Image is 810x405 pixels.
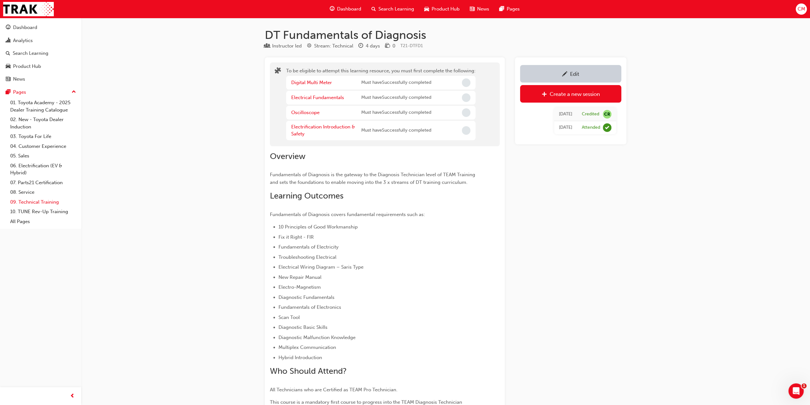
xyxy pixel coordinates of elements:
[278,264,363,270] span: Electrical Wiring Diagram – Saris Type
[361,94,431,101] span: Must have Successfully completed
[3,2,54,16] img: Trak
[3,86,79,98] button: Pages
[3,35,79,47] a: Analytics
[278,254,336,260] span: Troubleshooting Electrical
[270,191,343,201] span: Learning Outcomes
[278,294,335,300] span: Diagnostic Fundamentals
[8,217,79,227] a: All Pages
[797,5,805,13] span: CM
[13,24,37,31] div: Dashboard
[6,76,11,82] span: news-icon
[603,123,611,132] span: learningRecordVerb_ATTEND-icon
[603,110,611,119] span: null-icon
[13,37,33,44] div: Analytics
[13,63,41,70] div: Product Hub
[582,125,600,131] div: Attended
[462,93,470,102] span: Incomplete
[788,383,804,399] iframe: Intercom live chat
[419,3,465,16] a: car-iconProduct Hub
[278,234,314,240] span: Fix it Right - FIR
[8,187,79,197] a: 08. Service
[432,5,460,13] span: Product Hub
[278,335,356,340] span: Diagnostic Malfunction Knowledge
[278,224,358,230] span: 10 Principles of Good Workmanship
[291,80,332,85] a: Digital Multi Meter
[337,5,361,13] span: Dashboard
[462,126,470,135] span: Incomplete
[270,366,347,376] span: Who Should Attend?
[8,161,79,178] a: 06. Electrification (EV & Hybrid)
[8,132,79,141] a: 03. Toyota For Life
[6,38,11,44] span: chart-icon
[13,50,48,57] div: Search Learning
[270,387,398,393] span: All Technicians who are Certified as TEAM Pro Technician.
[366,3,419,16] a: search-iconSearch Learning
[8,141,79,151] a: 04. Customer Experience
[582,111,599,117] div: Credited
[325,3,366,16] a: guage-iconDashboard
[499,5,504,13] span: pages-icon
[462,108,470,117] span: Incomplete
[6,51,10,56] span: search-icon
[559,124,572,131] div: Fri Sep 03 2010 00:00:00 GMT+1000 (Australian Eastern Standard Time)
[330,5,335,13] span: guage-icon
[278,244,339,250] span: Fundamentals of Electricity
[385,43,390,49] span: money-icon
[559,111,572,118] div: Fri Sep 03 2010 00:00:00 GMT+1000 (Australian Eastern Standard Time)
[385,42,395,50] div: Price
[8,197,79,207] a: 09. Technical Training
[400,43,423,48] span: Learning resource code
[3,22,79,33] a: Dashboard
[520,65,621,83] a: Edit
[470,5,475,13] span: news-icon
[3,47,79,59] a: Search Learning
[366,42,380,50] div: 4 days
[13,76,25,83] div: News
[265,42,302,50] div: Type
[371,5,376,13] span: search-icon
[278,355,322,360] span: Hybrid Introduction
[562,71,567,78] span: pencil-icon
[270,172,476,185] span: Fundamentals of Diagnosis is the gateway to the Diagnosis Technician level of TEAM Training and s...
[465,3,494,16] a: news-iconNews
[278,274,321,280] span: New Repair Manual
[796,4,807,15] button: CM
[314,42,353,50] div: Stream: Technical
[361,127,431,134] span: Must have Successfully completed
[392,42,395,50] div: 0
[361,109,431,116] span: Must have Successfully completed
[307,43,312,49] span: target-icon
[291,110,320,115] a: Oscilloscope
[3,20,79,86] button: DashboardAnalyticsSearch LearningProduct HubNews
[278,284,321,290] span: Electro-Magnetism
[291,124,355,137] a: Electrification Introduction & Safety
[307,42,353,50] div: Stream
[358,42,380,50] div: Duration
[6,25,11,31] span: guage-icon
[265,28,626,42] h1: DT Fundamentals of Diagnosis
[278,315,300,320] span: Scan Tool
[494,3,525,16] a: pages-iconPages
[462,78,470,87] span: Incomplete
[278,304,341,310] span: Fundamentals of Electronics
[8,98,79,115] a: 01. Toyota Academy - 2025 Dealer Training Catalogue
[8,151,79,161] a: 05. Sales
[265,43,270,49] span: learningResourceType_INSTRUCTOR_LED-icon
[72,88,76,96] span: up-icon
[3,61,79,72] a: Product Hub
[272,42,302,50] div: Instructor led
[275,68,281,75] span: puzzle-icon
[378,5,414,13] span: Search Learning
[424,5,429,13] span: car-icon
[570,71,579,77] div: Edit
[6,90,11,95] span: pages-icon
[286,67,475,141] div: To be eligible to attempt this learning resource, you must first complete the following:
[550,91,600,97] div: Create a new session
[358,43,363,49] span: clock-icon
[801,383,806,388] span: 1
[3,73,79,85] a: News
[542,91,547,98] span: plus-icon
[477,5,489,13] span: News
